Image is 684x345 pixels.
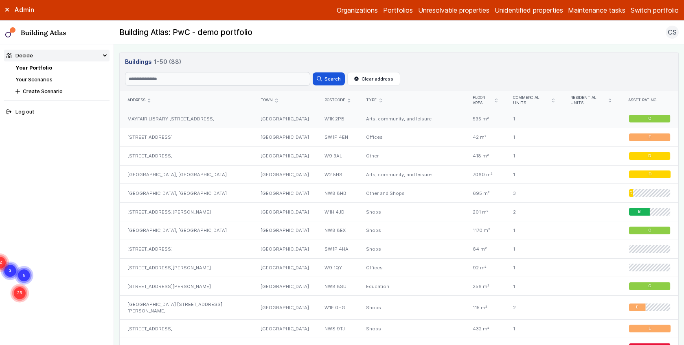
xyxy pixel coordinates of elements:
a: Unresolvable properties [418,5,489,15]
div: 92 m² [465,258,505,277]
div: 1 [505,319,562,338]
div: Other [358,146,465,165]
a: [GEOGRAPHIC_DATA] [STREET_ADDRESS][PERSON_NAME][GEOGRAPHIC_DATA]W1F 0HGShops115 m²2E [120,296,678,320]
a: Maintenance tasks [568,5,625,15]
a: [GEOGRAPHIC_DATA], [GEOGRAPHIC_DATA][GEOGRAPHIC_DATA]W2 5HSArts, community, and leisure7060 m²1D [120,165,678,184]
span: E [649,326,651,332]
div: NW8 9TJ [317,319,358,338]
div: 115 m² [465,296,505,320]
div: 64 m² [465,240,505,258]
div: [GEOGRAPHIC_DATA] [253,203,317,221]
div: Asset rating [628,98,671,103]
div: 1 [505,221,562,240]
div: 7060 m² [465,165,505,184]
div: NW8 8SU [317,277,358,296]
div: Arts, community, and leisure [358,109,465,128]
div: W9 1QY [317,258,358,277]
a: MAYFAIR LIBRARY [STREET_ADDRESS][GEOGRAPHIC_DATA]W1K 2PBArts, community, and leisure535 m²1C [120,109,678,128]
span: D [648,172,651,177]
div: [GEOGRAPHIC_DATA], [GEOGRAPHIC_DATA] [120,184,253,203]
div: NW8 8EX [317,221,358,240]
a: Unidentified properties [495,5,563,15]
a: Portfolios [383,5,413,15]
a: [GEOGRAPHIC_DATA], [GEOGRAPHIC_DATA][GEOGRAPHIC_DATA]NW8 8EXShops1170 m²1C [120,221,678,240]
div: 1 [505,165,562,184]
span: C [648,228,651,233]
div: [GEOGRAPHIC_DATA] [253,165,317,184]
summary: Decide [4,50,110,61]
div: 2 [505,203,562,221]
div: [STREET_ADDRESS][PERSON_NAME] [120,277,253,296]
div: [GEOGRAPHIC_DATA] [253,296,317,320]
div: Education [358,277,465,296]
span: CS [668,27,677,37]
a: [STREET_ADDRESS][GEOGRAPHIC_DATA]W9 3ALOther418 m²1D [120,146,678,165]
div: NW8 8HB [317,184,358,203]
div: W9 3AL [317,146,358,165]
div: [STREET_ADDRESS] [120,240,253,258]
button: Log out [4,106,110,118]
span: C [648,116,651,121]
div: 1 [505,240,562,258]
div: Shops [358,240,465,258]
div: 42 m² [465,128,505,147]
div: 1 [505,146,562,165]
div: W1F 0HG [317,296,358,320]
div: Arts, community, and leisure [358,165,465,184]
img: main-0bbd2752.svg [5,27,16,38]
div: Type [366,98,457,103]
div: 2 [505,296,562,320]
div: W1K 2PB [317,109,358,128]
div: [GEOGRAPHIC_DATA] [253,109,317,128]
div: Commercial units [513,95,555,106]
div: W2 5HS [317,165,358,184]
div: [GEOGRAPHIC_DATA], [GEOGRAPHIC_DATA] [120,165,253,184]
div: W1H 4JD [317,203,358,221]
div: Offices [358,128,465,147]
h3: Buildings [125,57,673,66]
button: Search [313,72,344,85]
div: [GEOGRAPHIC_DATA] [253,184,317,203]
span: 1-50 (88) [154,57,181,66]
div: Postcode [324,98,351,103]
div: Offices [358,258,465,277]
div: 432 m² [465,319,505,338]
div: Residential units [570,95,612,106]
div: 1 [505,277,562,296]
div: [GEOGRAPHIC_DATA] [253,146,317,165]
a: Your Portfolio [15,65,52,71]
div: SW1P 4EN [317,128,358,147]
a: [STREET_ADDRESS][PERSON_NAME][GEOGRAPHIC_DATA]W1H 4JDShops201 m²2B [120,203,678,221]
div: [STREET_ADDRESS][PERSON_NAME] [120,203,253,221]
div: Shops [358,221,465,240]
button: Create Scenario [13,85,110,97]
div: 1 [505,109,562,128]
button: CS [666,26,679,39]
div: [GEOGRAPHIC_DATA], [GEOGRAPHIC_DATA] [120,221,253,240]
div: Decide [7,52,33,59]
div: Floor area [473,95,498,106]
span: D [629,190,632,196]
a: [GEOGRAPHIC_DATA], [GEOGRAPHIC_DATA][GEOGRAPHIC_DATA]NW8 8HBOther and Shops695 m²3D [120,184,678,203]
div: Town [261,98,309,103]
div: [GEOGRAPHIC_DATA] [253,128,317,147]
div: [STREET_ADDRESS] [120,128,253,147]
div: 3 [505,184,562,203]
span: C [648,284,651,289]
div: Shops [358,296,465,320]
div: SW1P 4HA [317,240,358,258]
span: D [648,153,651,159]
div: [STREET_ADDRESS] [120,146,253,165]
a: Organizations [337,5,378,15]
div: Other and Shops [358,184,465,203]
div: [STREET_ADDRESS] [120,319,253,338]
a: [STREET_ADDRESS][GEOGRAPHIC_DATA]SW1P 4HAShops64 m²1 [120,240,678,258]
div: 201 m² [465,203,505,221]
div: 695 m² [465,184,505,203]
a: [STREET_ADDRESS][PERSON_NAME][GEOGRAPHIC_DATA]W9 1QYOffices92 m²1 [120,258,678,277]
div: [GEOGRAPHIC_DATA] [253,240,317,258]
a: [STREET_ADDRESS][PERSON_NAME][GEOGRAPHIC_DATA]NW8 8SUEducation256 m²1C [120,277,678,296]
span: E [649,135,651,140]
div: 535 m² [465,109,505,128]
div: [STREET_ADDRESS][PERSON_NAME] [120,258,253,277]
